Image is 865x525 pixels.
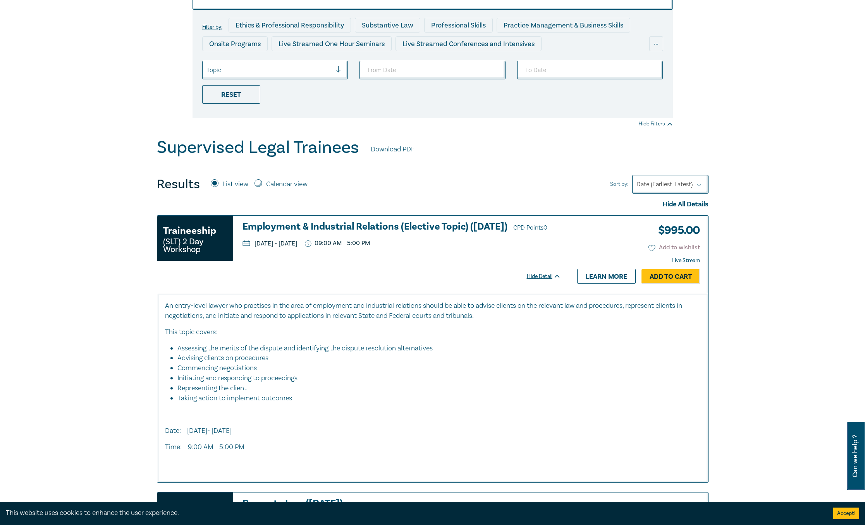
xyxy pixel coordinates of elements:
p: An entry-level lawyer who practises in the area of employment and industrial relations should be ... [165,301,700,321]
h3: Traineeship [163,500,216,514]
a: Download PDF [371,144,414,154]
div: Pre-Recorded Webcasts [329,55,418,70]
span: CPD Points 0 [349,501,383,508]
div: Live Streamed One Hour Seminars [272,36,392,51]
li: Assessing the merits of the dispute and identifying the dispute resolution alternatives [177,343,693,353]
h3: Property Law ([DATE]) [242,498,630,510]
p: 09:00 AM - 5:00 PM [305,240,370,247]
div: Practice Management & Business Skills [497,18,630,33]
button: Accept cookies [833,508,859,519]
input: select [206,66,208,74]
div: National Programs [511,55,582,70]
a: Learn more [577,269,636,283]
div: Hide Filters [638,120,673,128]
input: To Date [517,61,663,79]
div: Live Streamed Practical Workshops [202,55,325,70]
input: Sort by [636,180,638,189]
h4: Results [157,177,200,192]
p: Date: [DATE]- [DATE] [165,426,700,436]
li: Taking action to implement outcomes [177,393,700,403]
span: Sort by: [610,180,628,189]
div: Hide All Details [157,199,709,209]
div: Reset [202,85,260,104]
h1: Supervised Legal Trainees [157,137,359,158]
div: Professional Skills [424,18,493,33]
li: Commencing negotiations [177,363,693,373]
span: CPD Points 0 [513,224,547,232]
a: Employment & Industrial Relations (Elective Topic) ([DATE]) CPD Points0 [242,221,561,233]
strong: Live Stream [672,257,700,264]
div: 10 CPD Point Packages [422,55,507,70]
label: Calendar view [266,179,308,189]
label: Filter by: [202,24,222,30]
div: Onsite Programs [202,36,268,51]
button: Add to wishlist [648,243,700,252]
a: Property Law ([DATE]) CPD Points0 [242,498,630,510]
div: Live Streamed Conferences and Intensives [396,36,542,51]
h3: Employment & Industrial Relations (Elective Topic) ([DATE]) [242,221,561,233]
div: Hide Detail [527,273,569,280]
small: (SLT) 2 Day Workshop [163,238,227,253]
div: This website uses cookies to enhance the user experience. [6,508,822,518]
p: This topic covers: [165,327,700,337]
h3: $ 995.00 [652,221,700,239]
h3: $ 1,395.00 [646,498,700,516]
label: List view [222,179,248,189]
li: Representing the client [177,383,693,393]
li: Advising clients on procedures [177,353,693,363]
div: ... [649,36,663,51]
p: [DATE] - [DATE] [242,240,297,247]
h3: Traineeship [163,224,216,238]
input: From Date [359,61,506,79]
div: Ethics & Professional Responsibility [229,18,351,33]
a: Add to Cart [641,269,700,284]
div: Substantive Law [355,18,420,33]
p: Time: 9:00 AM - 5:00 PM [165,442,700,452]
span: Can we help ? [851,427,859,486]
li: Initiating and responding to proceedings [177,373,693,383]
